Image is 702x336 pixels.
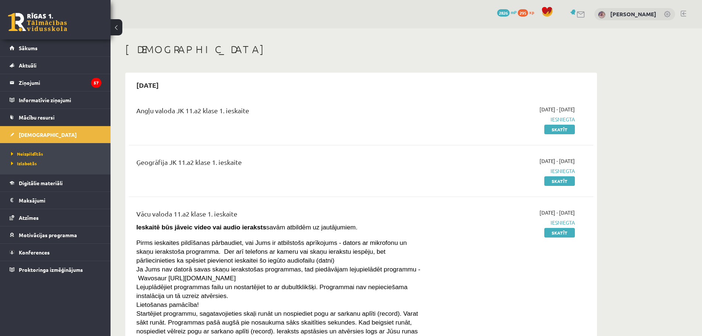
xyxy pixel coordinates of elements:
span: [DEMOGRAPHIC_DATA] [19,131,77,138]
span: mP [511,9,517,15]
span: [DATE] - [DATE] [539,105,575,113]
span: 295 [518,9,528,17]
span: Lejuplādējiet programmas failu un nostartējiet to ar dubultklikšķi. Programmai nav nepieciešama i... [136,283,408,299]
img: Megija Škapare [598,11,605,18]
span: 2826 [497,9,510,17]
a: Atzīmes [10,209,101,226]
legend: Ziņojumi [19,74,101,91]
div: Ģeogrāfija JK 11.a2 klase 1. ieskaite [136,157,425,171]
span: savām atbildēm uz jautājumiem. [136,224,357,231]
a: Proktoringa izmēģinājums [10,261,101,278]
span: Pirms ieskaites pildīšanas pārbaudiet, vai Jums ir atbilstošs aprīkojums - dators ar mikrofonu un... [136,239,407,264]
div: Vācu valoda 11.a2 klase 1. ieskaite [136,209,425,222]
a: Konferences [10,244,101,261]
strong: Ieskaitē būs jāveic video vai audio ieraksts [136,224,266,231]
a: Sākums [10,39,101,56]
a: Informatīvie ziņojumi [10,91,101,108]
legend: Maksājumi [19,192,101,209]
a: Skatīt [544,176,575,186]
span: Sākums [19,45,38,51]
a: 295 xp [518,9,538,15]
h2: [DATE] [129,76,166,94]
a: Rīgas 1. Tālmācības vidusskola [8,13,67,31]
a: [PERSON_NAME] [610,10,656,18]
span: Proktoringa izmēģinājums [19,266,83,273]
span: xp [529,9,534,15]
a: Skatīt [544,228,575,238]
span: Konferences [19,249,50,256]
span: Iesniegta [436,115,575,123]
a: Izlabotās [11,160,103,167]
span: Mācību resursi [19,114,55,121]
span: Iesniegta [436,167,575,175]
a: Ziņojumi57 [10,74,101,91]
span: Motivācijas programma [19,232,77,238]
span: Atzīmes [19,214,39,221]
span: Lietošanas pamācība! [136,301,199,308]
a: 2826 mP [497,9,517,15]
a: Aktuāli [10,57,101,74]
span: [DATE] - [DATE] [539,209,575,217]
span: Izlabotās [11,160,37,166]
a: Digitālie materiāli [10,174,101,191]
span: Neizpildītās [11,151,43,157]
a: Neizpildītās [11,150,103,157]
a: Motivācijas programma [10,226,101,243]
a: [DEMOGRAPHIC_DATA] [10,126,101,143]
h1: [DEMOGRAPHIC_DATA] [125,43,597,56]
div: Angļu valoda JK 11.a2 klase 1. ieskaite [136,105,425,119]
a: Maksājumi [10,192,101,209]
a: Skatīt [544,125,575,134]
span: [DATE] - [DATE] [539,157,575,165]
a: Mācību resursi [10,109,101,126]
span: Aktuāli [19,62,36,69]
span: Digitālie materiāli [19,180,63,186]
span: Iesniegta [436,219,575,226]
legend: Informatīvie ziņojumi [19,91,101,108]
span: Ja Jums nav datorā savas skaņu ierakstošas programmas, tad piedāvājam lejupielādēt programmu - Wa... [136,266,420,282]
i: 57 [91,78,101,88]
